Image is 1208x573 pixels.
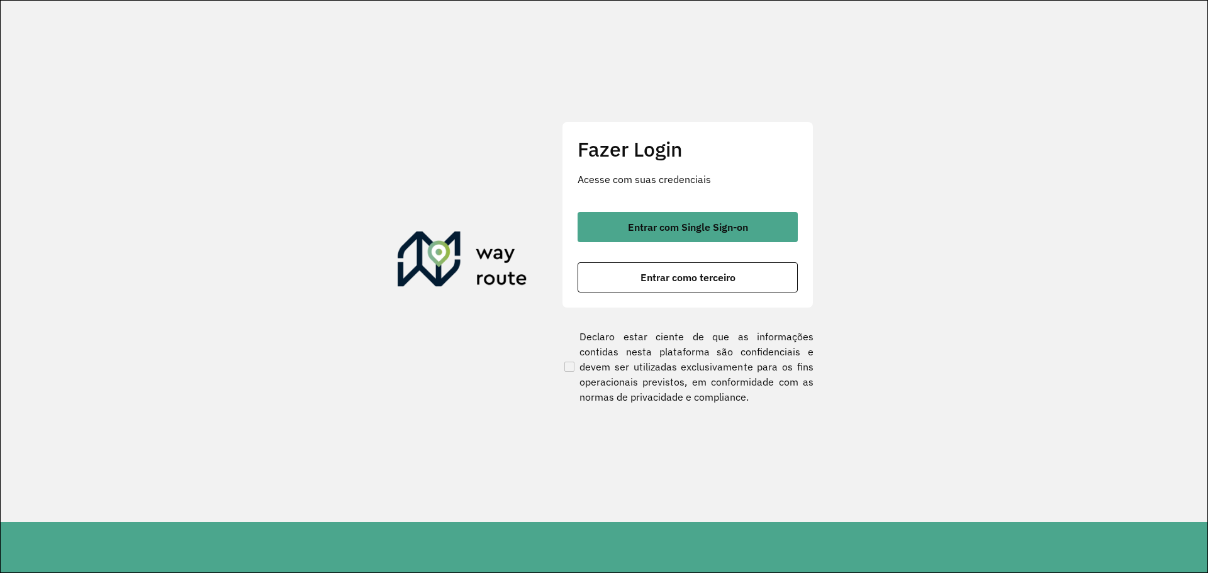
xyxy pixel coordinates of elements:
img: Roteirizador AmbevTech [398,231,527,292]
p: Acesse com suas credenciais [578,172,798,187]
h2: Fazer Login [578,137,798,161]
span: Entrar com Single Sign-on [628,222,748,232]
label: Declaro estar ciente de que as informações contidas nesta plataforma são confidenciais e devem se... [562,329,814,404]
span: Entrar como terceiro [640,272,735,282]
button: button [578,262,798,292]
button: button [578,212,798,242]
